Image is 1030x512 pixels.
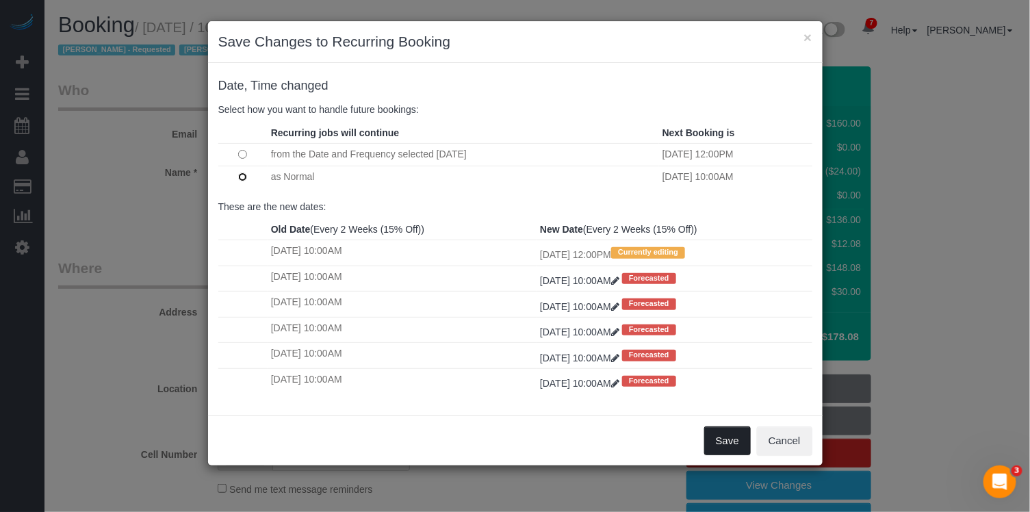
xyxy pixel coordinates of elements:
td: [DATE] 12:00PM [659,143,812,166]
span: Forecasted [622,376,676,387]
strong: Old Date [271,224,311,235]
td: [DATE] 10:00AM [268,266,537,291]
td: [DATE] 10:00AM [659,166,812,188]
td: [DATE] 12:00PM [537,240,812,266]
td: as Normal [268,166,659,188]
h4: changed [218,79,812,93]
button: × [803,30,812,44]
span: Date, Time [218,79,278,92]
strong: New Date [540,224,583,235]
td: from the Date and Frequency selected [DATE] [268,143,659,166]
strong: Next Booking is [662,127,735,138]
strong: Recurring jobs will continue [271,127,399,138]
span: 3 [1012,465,1022,476]
a: [DATE] 10:00AM [540,275,622,286]
p: These are the new dates: [218,200,812,214]
span: Forecasted [622,298,676,309]
td: [DATE] 10:00AM [268,240,537,266]
span: Forecasted [622,350,676,361]
td: [DATE] 10:00AM [268,368,537,394]
span: Forecasted [622,324,676,335]
h3: Save Changes to Recurring Booking [218,31,812,52]
a: [DATE] 10:00AM [540,327,622,337]
th: (Every 2 Weeks (15% Off)) [268,219,537,240]
a: [DATE] 10:00AM [540,301,622,312]
span: Forecasted [622,273,676,284]
p: Select how you want to handle future bookings: [218,103,812,116]
th: (Every 2 Weeks (15% Off)) [537,219,812,240]
td: [DATE] 10:00AM [268,343,537,368]
button: Save [704,426,751,455]
td: [DATE] 10:00AM [268,292,537,317]
td: [DATE] 10:00AM [268,317,537,342]
button: Cancel [757,426,812,455]
iframe: Intercom live chat [983,465,1016,498]
span: Currently editing [611,247,685,258]
a: [DATE] 10:00AM [540,378,622,389]
a: [DATE] 10:00AM [540,353,622,363]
